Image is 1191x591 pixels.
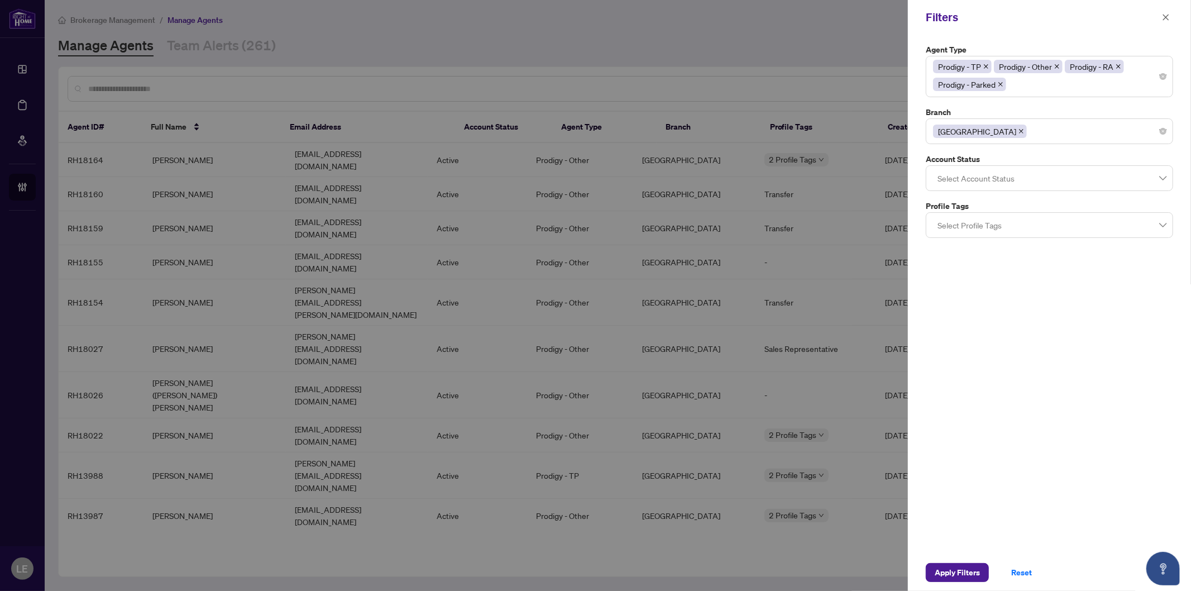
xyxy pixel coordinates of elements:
span: Mississauga [933,125,1027,138]
label: Profile Tags [926,200,1173,212]
span: close [1116,64,1121,69]
span: Prodigy - RA [1070,60,1113,73]
span: Prodigy - TP [938,60,981,73]
span: close-circle [1160,73,1166,80]
span: close [983,64,989,69]
button: Reset [1002,563,1041,582]
button: Open asap [1146,552,1180,585]
span: Prodigy - Other [999,60,1052,73]
button: Apply Filters [926,563,989,582]
span: Apply Filters [935,564,980,582]
span: close-circle [1160,128,1166,135]
label: Branch [926,106,1173,118]
label: Agent Type [926,44,1173,56]
span: Prodigy - Parked [938,78,996,90]
span: Prodigy - Parked [933,78,1006,91]
div: Filters [926,9,1159,26]
span: close [1162,13,1170,21]
span: Reset [1011,564,1032,582]
span: [GEOGRAPHIC_DATA] [938,125,1016,137]
span: Prodigy - RA [1065,60,1124,73]
span: close [998,82,1003,87]
span: close [1054,64,1060,69]
span: close [1018,128,1024,134]
label: Account Status [926,153,1173,165]
span: Prodigy - Other [994,60,1063,73]
span: Prodigy - TP [933,60,992,73]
